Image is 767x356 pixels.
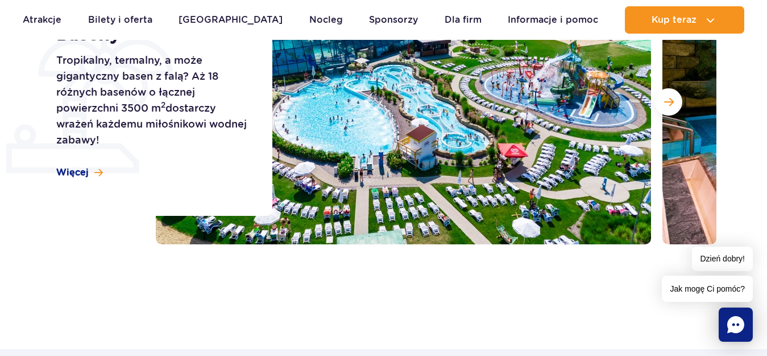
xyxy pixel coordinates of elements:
[56,166,103,179] a: Więcej
[369,6,418,34] a: Sponsorzy
[655,88,682,116] button: Następny slajd
[88,6,152,34] a: Bilety i oferta
[625,6,744,34] button: Kup teraz
[179,6,283,34] a: [GEOGRAPHIC_DATA]
[445,6,482,34] a: Dla firm
[23,6,61,34] a: Atrakcje
[652,15,696,25] span: Kup teraz
[56,52,247,148] p: Tropikalny, termalny, a może gigantyczny basen z falą? Aż 18 różnych basenów o łącznej powierzchn...
[719,308,753,342] div: Chat
[662,276,753,302] span: Jak mogę Ci pomóc?
[692,247,753,271] span: Dzień dobry!
[508,6,598,34] a: Informacje i pomoc
[56,166,89,179] span: Więcej
[309,6,343,34] a: Nocleg
[161,100,165,109] sup: 2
